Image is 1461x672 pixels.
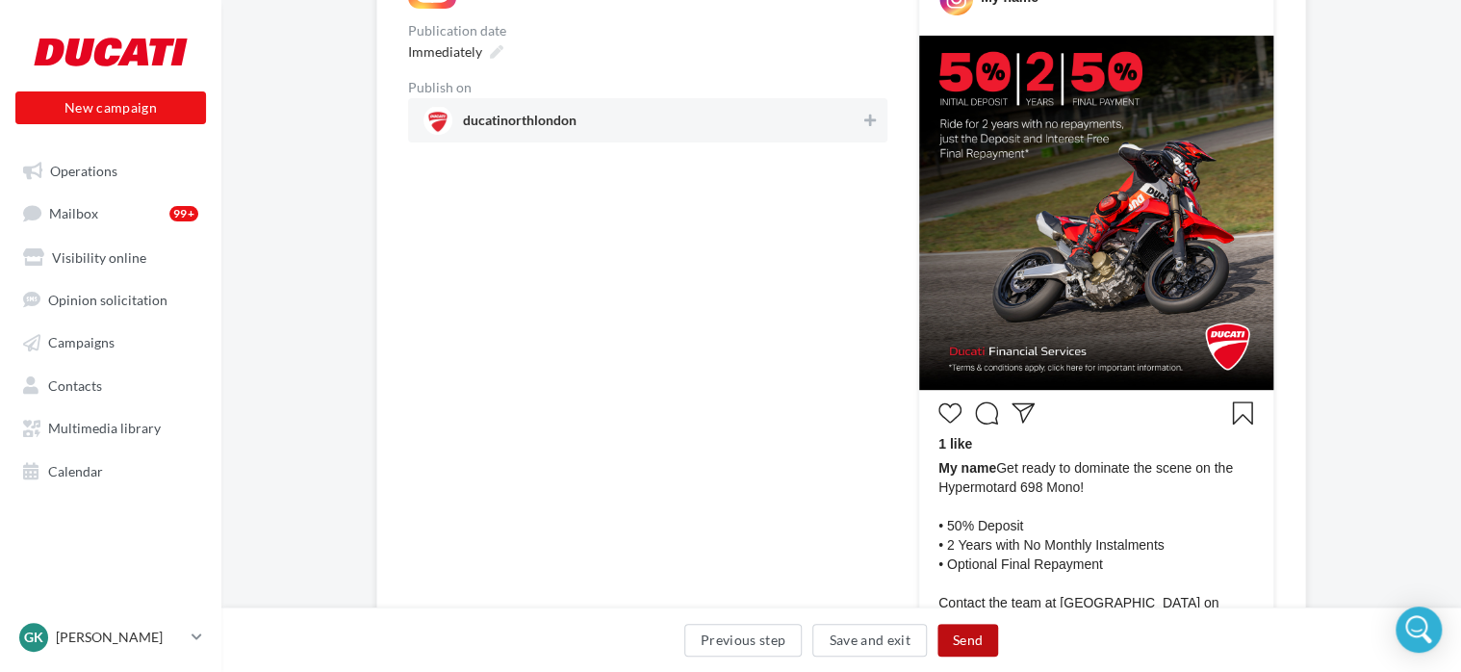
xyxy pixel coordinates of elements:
div: Open Intercom Messenger [1396,607,1442,653]
a: Visibility online [12,239,210,273]
span: Opinion solicitation [48,291,167,307]
svg: Commenter [975,401,998,425]
span: Multimedia library [48,420,161,436]
div: 1 like [938,434,1254,458]
span: My name [938,460,996,476]
span: Contacts [48,376,102,393]
button: Previous step [684,624,803,657]
svg: Enregistrer [1231,401,1254,425]
span: Mailbox [49,205,98,221]
span: Calendar [48,462,103,478]
div: Publication date [408,24,887,38]
a: GK [PERSON_NAME] [15,619,206,656]
span: Campaigns [48,334,115,350]
a: Multimedia library [12,409,210,444]
button: Send [937,624,998,657]
div: 99+ [169,206,198,221]
a: Operations [12,152,210,187]
a: Contacts [12,367,210,401]
span: GK [24,628,43,647]
svg: Partager la publication [1012,401,1035,425]
button: New campaign [15,91,206,124]
span: Immediately [408,43,482,60]
span: Operations [50,162,117,178]
a: Calendar [12,452,210,487]
span: ducatinorthlondon [463,114,577,135]
div: Publish on [408,81,887,94]
a: Opinion solicitation [12,281,210,316]
button: Save and exit [812,624,927,657]
a: Campaigns [12,323,210,358]
a: Mailbox99+ [12,194,210,230]
p: [PERSON_NAME] [56,628,184,647]
svg: J’aime [938,401,961,425]
span: Visibility online [52,248,146,265]
span: Get ready to dominate the scene on the Hypermotard 698 Mono! • 50% Deposit • 2 Years with No Mont... [938,458,1254,632]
